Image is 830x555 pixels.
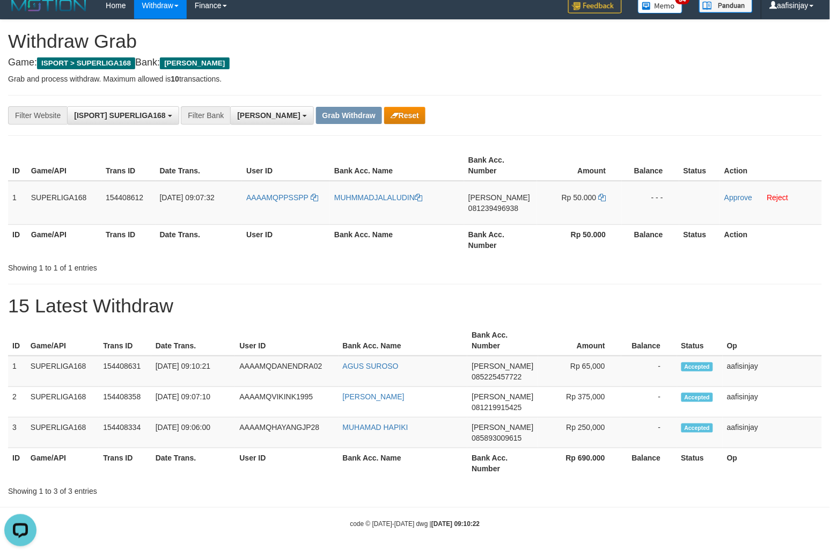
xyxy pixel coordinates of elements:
td: 1 [8,356,26,387]
th: Rp 50.000 [537,224,622,255]
div: Showing 1 to 3 of 3 entries [8,481,338,496]
th: Date Trans. [156,224,243,255]
div: Filter Bank [181,106,230,125]
span: Accepted [681,393,714,402]
th: Status [677,325,723,356]
th: Balance [622,224,679,255]
td: [DATE] 09:06:00 [151,418,236,448]
td: aafisinjay [723,387,822,418]
button: Open LiveChat chat widget [4,4,36,36]
h4: Game: Bank: [8,57,822,68]
td: Rp 250,000 [538,418,621,448]
td: - [621,418,677,448]
th: Balance [622,150,679,181]
button: [ISPORT] SUPERLIGA168 [67,106,179,125]
small: code © [DATE]-[DATE] dwg | [350,521,480,528]
span: [PERSON_NAME] [237,111,300,120]
td: Rp 375,000 [538,387,621,418]
th: Trans ID [101,150,155,181]
span: [PERSON_NAME] [472,423,533,432]
a: MUHMMADJALALUDIN [334,193,422,202]
th: Op [723,448,822,479]
span: Copy 081219915425 to clipboard [472,403,521,412]
th: Trans ID [101,224,155,255]
th: Bank Acc. Name [330,150,464,181]
span: [PERSON_NAME] [472,392,533,401]
th: Bank Acc. Name [330,224,464,255]
th: Game/API [26,448,99,479]
span: [PERSON_NAME] [468,193,530,202]
th: User ID [235,448,338,479]
th: Bank Acc. Name [339,325,468,356]
td: SUPERLIGA168 [27,181,101,225]
th: Bank Acc. Number [464,224,537,255]
th: Date Trans. [156,150,243,181]
td: aafisinjay [723,356,822,387]
th: Amount [537,150,622,181]
td: 154408334 [99,418,151,448]
td: aafisinjay [723,418,822,448]
td: SUPERLIGA168 [26,356,99,387]
td: [DATE] 09:07:10 [151,387,236,418]
td: 2 [8,387,26,418]
a: AAAAMQPPSSPP [246,193,318,202]
th: Bank Acc. Number [464,150,537,181]
th: Status [677,448,723,479]
button: Reset [384,107,425,124]
a: Approve [724,193,752,202]
a: Reject [767,193,789,202]
th: Status [679,150,720,181]
th: Rp 690.000 [538,448,621,479]
th: Op [723,325,822,356]
span: [PERSON_NAME] [472,362,533,370]
a: MUHAMAD HAPIKI [343,423,408,432]
td: 154408358 [99,387,151,418]
span: Rp 50.000 [562,193,597,202]
div: Showing 1 to 1 of 1 entries [8,258,338,273]
th: User ID [242,150,330,181]
th: ID [8,448,26,479]
span: [PERSON_NAME] [160,57,229,69]
button: [PERSON_NAME] [230,106,313,125]
th: Amount [538,325,621,356]
h1: 15 Latest Withdraw [8,295,822,317]
th: Trans ID [99,448,151,479]
td: SUPERLIGA168 [26,387,99,418]
div: Filter Website [8,106,67,125]
th: Date Trans. [151,325,236,356]
td: - - - [622,181,679,225]
span: 154408612 [106,193,143,202]
td: - [621,356,677,387]
th: Bank Acc. Number [467,325,538,356]
th: Game/API [26,325,99,356]
th: Action [720,224,822,255]
span: [DATE] 09:07:32 [160,193,215,202]
td: 3 [8,418,26,448]
td: SUPERLIGA168 [26,418,99,448]
th: Status [679,224,720,255]
th: Game/API [27,224,101,255]
strong: [DATE] 09:10:22 [431,521,480,528]
a: [PERSON_NAME] [343,392,405,401]
a: Copy 50000 to clipboard [598,193,606,202]
td: AAAAMQVIKINK1995 [235,387,338,418]
span: Accepted [681,362,714,371]
td: - [621,387,677,418]
td: 154408631 [99,356,151,387]
th: Balance [621,448,677,479]
span: Copy 081239496938 to clipboard [468,204,518,213]
th: Date Trans. [151,448,236,479]
td: AAAAMQHAYANGJP28 [235,418,338,448]
th: ID [8,325,26,356]
th: Action [720,150,822,181]
span: [ISPORT] SUPERLIGA168 [74,111,165,120]
span: ISPORT > SUPERLIGA168 [37,57,135,69]
span: Copy 085893009615 to clipboard [472,434,521,442]
span: AAAAMQPPSSPP [246,193,309,202]
th: Balance [621,325,677,356]
a: AGUS SUROSO [343,362,399,370]
td: [DATE] 09:10:21 [151,356,236,387]
span: Accepted [681,423,714,433]
th: User ID [242,224,330,255]
th: ID [8,224,27,255]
